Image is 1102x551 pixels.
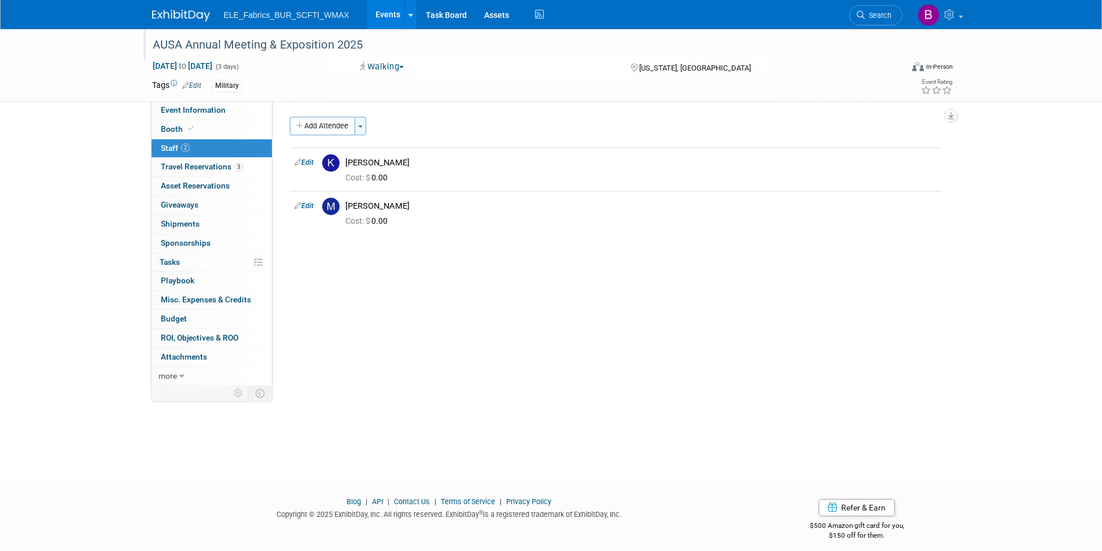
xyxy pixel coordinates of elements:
span: | [363,497,370,506]
span: Misc. Expenses & Credits [161,295,251,304]
span: Giveaways [161,200,198,209]
a: Sponsorships [152,234,272,253]
span: to [177,61,188,71]
div: Copyright © 2025 ExhibitDay, Inc. All rights reserved. ExhibitDay is a registered trademark of Ex... [152,506,747,520]
a: Budget [152,310,272,328]
button: Add Attendee [290,117,355,135]
span: Travel Reservations [161,162,243,171]
a: Refer & Earn [819,499,895,516]
a: more [152,367,272,386]
span: Search [865,11,891,20]
a: Giveaways [152,196,272,215]
span: more [159,371,177,380]
a: Contact Us [394,497,430,506]
span: Attachments [161,352,207,361]
div: $150 off for them. [764,531,950,541]
span: 2 [181,143,190,152]
div: [PERSON_NAME] [345,157,937,168]
a: Misc. Expenses & Credits [152,291,272,309]
span: Tasks [160,257,180,267]
span: | [385,497,392,506]
span: Asset Reservations [161,181,230,190]
span: Cost: $ [345,216,371,225]
span: (3 days) [215,63,239,71]
a: Staff2 [152,139,272,158]
sup: ® [479,509,483,516]
span: Playbook [161,276,194,285]
span: Shipments [161,219,200,228]
span: Staff [161,143,190,153]
span: | [497,497,504,506]
a: Search [849,5,902,25]
span: Cost: $ [345,173,371,182]
button: Walking [356,61,408,73]
i: Booth reservation complete [188,125,194,132]
a: Edit [294,158,314,167]
img: ExhibitDay [152,10,210,21]
a: Attachments [152,348,272,367]
a: Tasks [152,253,272,272]
a: ROI, Objectives & ROO [152,329,272,347]
span: ELE_Fabrics_BUR_SCFTI_WMAX [224,10,349,20]
a: Edit [294,202,314,210]
img: M.jpg [322,198,340,215]
span: [US_STATE], [GEOGRAPHIC_DATA] [639,64,751,72]
span: [DATE] [DATE] [152,61,213,71]
img: Format-Inperson.png [912,62,924,71]
div: $500 Amazon gift card for you, [764,513,950,540]
td: Tags [152,79,201,93]
a: Edit [182,82,201,90]
span: Booth [161,124,196,134]
a: Terms of Service [441,497,495,506]
span: 0.00 [345,173,392,182]
a: Shipments [152,215,272,234]
span: 3 [234,162,243,171]
a: Event Information [152,101,272,120]
td: Toggle Event Tabs [248,386,272,401]
div: [PERSON_NAME] [345,201,937,212]
td: Personalize Event Tab Strip [228,386,249,401]
span: | [432,497,439,506]
a: Blog [347,497,361,506]
span: Sponsorships [161,238,211,247]
div: Military [212,80,242,92]
span: ROI, Objectives & ROO [161,333,238,342]
div: In-Person [926,62,953,71]
span: Budget [161,314,187,323]
a: Booth [152,120,272,139]
img: K.jpg [322,154,340,172]
img: Brystol Cheek [917,4,939,26]
a: Privacy Policy [506,497,551,506]
div: Event Format [834,60,953,77]
a: Asset Reservations [152,177,272,195]
a: API [372,497,383,506]
div: AUSA Annual Meeting & Exposition 2025 [149,35,885,56]
div: Event Rating [921,79,952,85]
span: 0.00 [345,216,392,225]
a: Playbook [152,272,272,290]
span: Event Information [161,105,226,114]
a: Travel Reservations3 [152,158,272,176]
